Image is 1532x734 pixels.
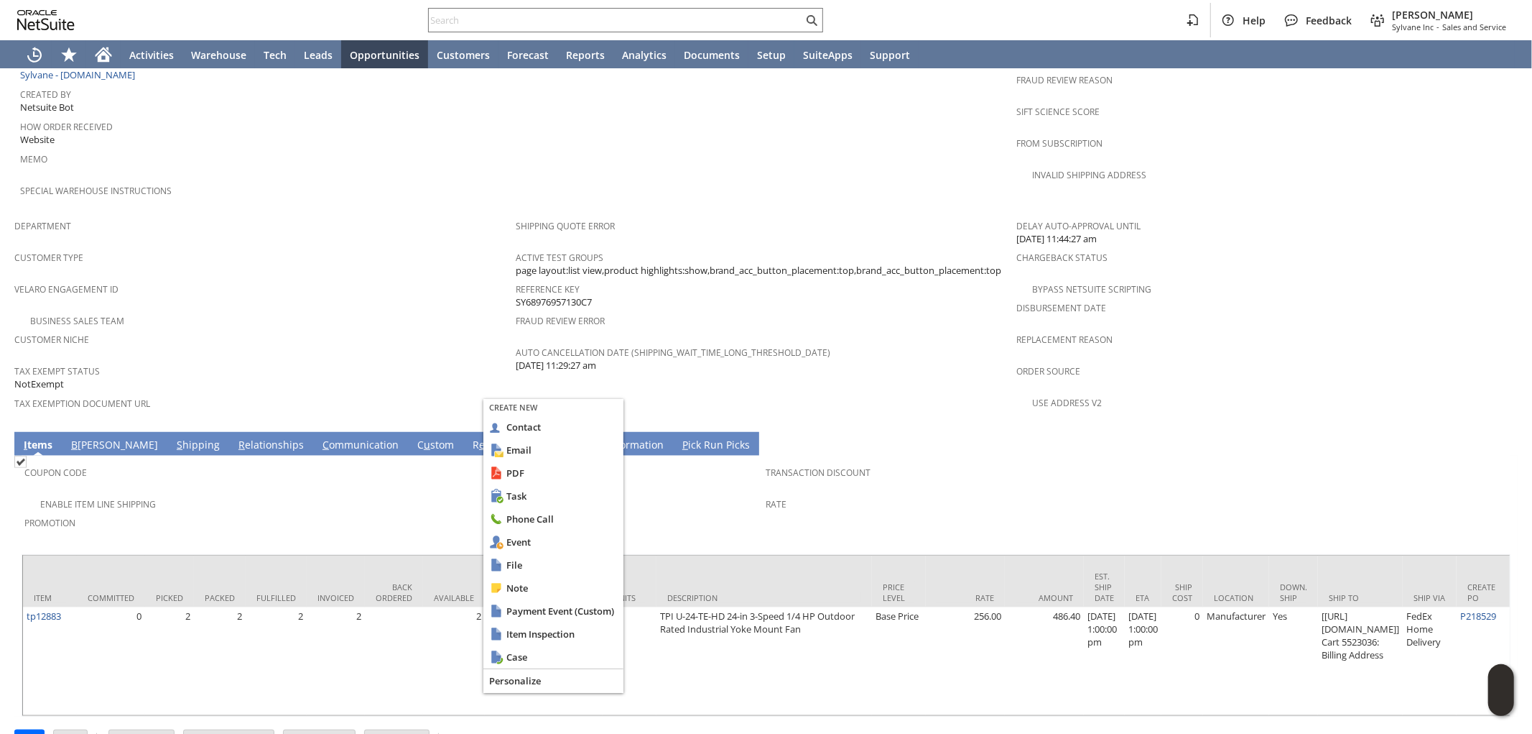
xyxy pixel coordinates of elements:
[1016,232,1097,246] span: [DATE] 11:44:27 am
[766,498,787,510] a: Rate
[937,592,994,603] div: Rate
[428,40,498,69] a: Customers
[1413,592,1446,603] div: Ship Via
[14,252,83,264] a: Customer Type
[14,398,150,410] a: Tax Exemption Document URL
[24,467,87,479] a: Coupon Code
[14,377,64,391] span: NotExempt
[52,40,86,69] div: Shortcuts
[60,46,78,63] svg: Shortcuts
[469,438,554,454] a: Related Records
[870,48,910,62] span: Support
[506,513,618,526] span: Phone Call
[20,153,47,165] a: Memo
[129,48,174,62] span: Activities
[794,40,861,69] a: SuiteApps
[14,220,71,232] a: Department
[803,48,853,62] span: SuiteApps
[14,334,89,346] a: Customer Niche
[307,607,365,715] td: 2
[1203,607,1269,715] td: Manufacturer
[516,252,603,264] a: Active Test Groups
[506,605,618,618] span: Payment Event (Custom)
[684,48,740,62] span: Documents
[1016,334,1113,346] a: Replacement reason
[30,315,124,327] a: Business Sales Team
[1095,571,1114,603] div: Est. Ship Date
[264,48,287,62] span: Tech
[489,674,618,687] span: Personalize
[1442,22,1506,32] span: Sales and Service
[88,592,134,603] div: Committed
[376,582,412,603] div: Back Ordered
[1005,607,1084,715] td: 486.40
[20,185,172,197] a: Special Warehouse Instructions
[95,46,112,63] svg: Home
[926,607,1005,715] td: 256.00
[238,438,245,451] span: R
[1488,664,1514,716] iframe: Click here to launch Oracle Guided Learning Help Panel
[516,283,580,295] a: Reference Key
[757,48,786,62] span: Setup
[1136,592,1151,603] div: ETA
[20,68,139,81] a: Sylvane - [DOMAIN_NAME]
[20,101,74,114] span: Netsuite Bot
[423,607,485,715] td: 2
[506,536,618,549] span: Event
[483,462,623,485] div: PDF
[1243,14,1266,27] span: Help
[17,10,75,30] svg: logo
[506,628,618,641] span: Item Inspection
[1032,283,1151,295] a: Bypass NetSuite Scripting
[506,490,618,503] span: Task
[516,220,615,232] a: Shipping Quote Error
[1016,220,1141,232] a: Delay Auto-Approval Until
[145,607,194,715] td: 2
[498,40,557,69] a: Forecast
[667,592,861,603] div: Description
[1016,74,1113,86] a: Fraud Review Reason
[516,359,596,372] span: [DATE] 11:29:27 am
[483,554,623,577] div: File
[156,592,183,603] div: Picked
[20,88,71,101] a: Created By
[1016,592,1073,603] div: Amount
[191,48,246,62] span: Warehouse
[872,607,926,715] td: Base Price
[1016,106,1100,118] a: Sift Science Score
[506,559,618,572] span: File
[506,582,618,595] span: Note
[177,438,182,451] span: S
[483,416,623,439] div: Contact
[1016,137,1102,150] a: From Subscription
[622,48,667,62] span: Analytics
[235,438,307,454] a: Relationships
[173,438,223,454] a: Shipping
[679,438,753,454] a: Pick Run Picks
[317,592,354,603] div: Invoiced
[424,438,430,451] span: u
[483,508,623,531] div: Phone Call
[68,438,162,454] a: B[PERSON_NAME]
[121,40,182,69] a: Activities
[507,48,549,62] span: Forecast
[861,40,919,69] a: Support
[414,438,458,454] a: Custom
[14,365,100,377] a: Tax Exempt Status
[256,592,296,603] div: Fulfilled
[1016,252,1108,264] a: Chargeback Status
[1016,365,1080,377] a: Order Source
[1403,607,1457,715] td: FedEx Home Delivery
[1329,592,1392,603] div: Ship To
[483,439,623,462] div: Email
[1436,22,1439,32] span: -
[613,40,675,69] a: Analytics
[506,467,618,480] span: PDF
[613,592,646,603] div: Units
[675,40,748,69] a: Documents
[24,438,27,451] span: I
[437,48,490,62] span: Customers
[883,582,915,603] div: Price Level
[1032,169,1146,181] a: Invalid Shipping Address
[1084,607,1125,715] td: [DATE] 1:00:00 pm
